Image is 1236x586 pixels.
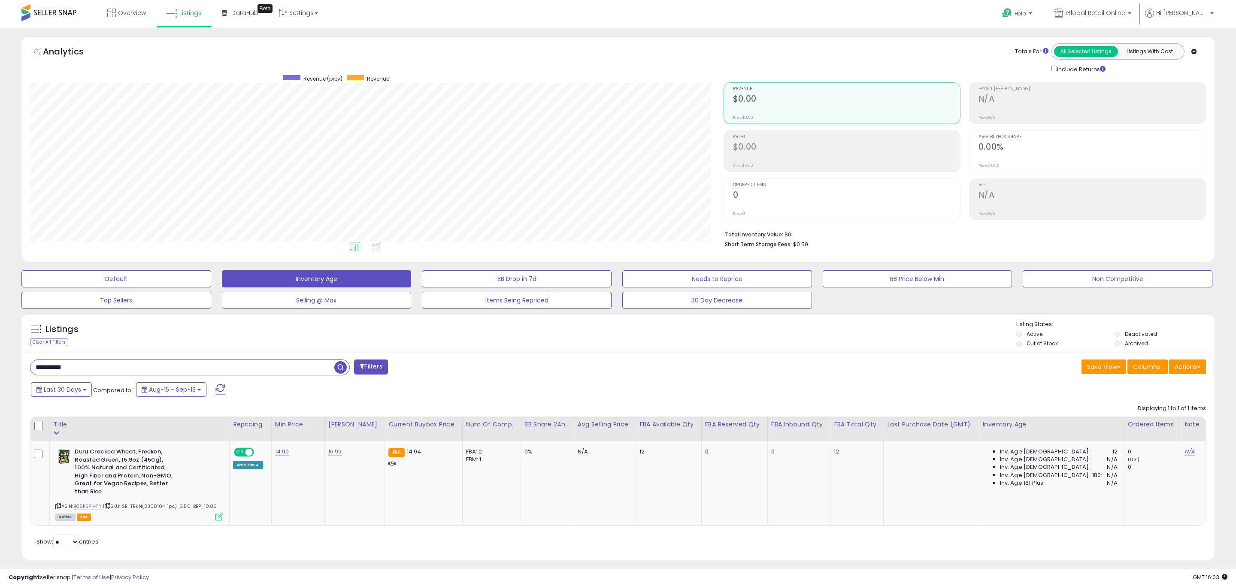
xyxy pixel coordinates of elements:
[1107,479,1117,487] span: N/A
[36,538,98,546] span: Show: entries
[1015,10,1026,17] span: Help
[771,448,824,456] div: 0
[303,75,342,82] span: Revenue (prev)
[75,448,179,498] b: Duru Cracked Wheat, Freekeh, Roasted Green, 15.9oz (450g), 100% Natural and Certificated, High Fi...
[578,420,632,429] div: Avg Selling Price
[43,45,100,60] h5: Analytics
[257,4,273,13] div: Tooltip anchor
[1023,270,1212,287] button: Non Competitive
[978,94,1206,106] h2: N/A
[1127,359,1168,374] button: Columns
[978,115,995,120] small: Prev: N/A
[978,190,1206,202] h2: N/A
[73,573,110,581] a: Terms of Use
[328,447,342,456] a: 16.99
[73,503,102,510] a: B08P5PN41Y
[622,270,812,287] button: Needs to Reprice
[93,386,133,394] span: Compared to:
[1184,420,1202,429] div: Note
[978,163,999,168] small: Prev: 0.00%
[524,420,570,429] div: BB Share 24h.
[733,115,753,120] small: Prev: $0.00
[1016,320,1215,329] p: Listing States:
[9,574,149,582] div: seller snap | |
[1133,362,1160,371] span: Columns
[222,292,412,309] button: Selling @ Max
[978,135,1206,139] span: Avg. Buybox Share
[1184,447,1195,456] a: N/A
[354,359,388,375] button: Filters
[466,420,517,429] div: Num of Comp.
[1107,471,1117,479] span: N/A
[705,448,761,456] div: 0
[705,420,764,429] div: FBA Reserved Qty
[733,183,960,187] span: Ordered Items
[1112,448,1118,456] span: 12
[1128,463,1181,471] div: 0
[21,270,211,287] button: Default
[1169,359,1206,374] button: Actions
[31,382,92,397] button: Last 30 Days
[639,448,694,456] div: 12
[639,420,697,429] div: FBA Available Qty
[733,94,960,106] h2: $0.00
[103,503,217,510] span: | SKU: SE_TRKN(2308104-1pc)_3.50-BEP_10.86
[1000,479,1045,487] span: Inv. Age 181 Plus:
[733,190,960,202] h2: 0
[983,420,1121,429] div: Inventory Age
[578,448,629,456] div: N/A
[834,448,877,456] div: 12
[233,420,268,429] div: Repricing
[422,292,612,309] button: Items Being Repriced
[422,270,612,287] button: BB Drop in 7d
[771,420,827,429] div: FBA inbound Qty
[733,211,745,216] small: Prev: 0
[978,87,1206,91] span: Profit [PERSON_NAME]
[733,163,753,168] small: Prev: $0.00
[1066,9,1125,17] span: Global Retail Online
[1000,463,1091,471] span: Inv. Age [DEMOGRAPHIC_DATA]:
[1002,8,1012,18] i: Get Help
[1193,573,1227,581] span: 2025-10-14 16:03 GMT
[328,420,382,429] div: [PERSON_NAME]
[834,420,880,429] div: FBA Total Qty
[77,514,91,521] span: FBA
[725,231,783,238] b: Total Inventory Value:
[388,420,458,429] div: Current Buybox Price
[231,9,258,17] span: DataHub
[1107,463,1117,471] span: N/A
[733,142,960,154] h2: $0.00
[1000,456,1091,463] span: Inv. Age [DEMOGRAPHIC_DATA]:
[1156,9,1208,17] span: Hi [PERSON_NAME]
[235,449,245,456] span: ON
[275,447,289,456] a: 14.90
[55,514,75,521] span: All listings currently available for purchase on Amazon
[1125,330,1157,338] label: Deactivated
[622,292,812,309] button: 30 Day Decrease
[995,1,1041,28] a: Help
[1128,420,1177,429] div: Ordered Items
[222,270,412,287] button: Inventory Age
[367,75,389,82] span: Revenue
[30,338,68,346] div: Clear All Filters
[149,385,196,394] span: Aug-15 - Sep-13
[55,448,223,520] div: ASIN:
[53,420,226,429] div: Title
[1138,405,1206,413] div: Displaying 1 to 1 of 1 items
[1045,64,1116,74] div: Include Returns
[407,447,421,456] span: 14.94
[1145,9,1214,28] a: Hi [PERSON_NAME]
[1125,340,1148,347] label: Archived
[466,456,514,463] div: FBM: 1
[253,449,267,456] span: OFF
[733,135,960,139] span: Profit
[1128,448,1181,456] div: 0
[136,382,206,397] button: Aug-15 - Sep-13
[978,142,1206,154] h2: 0.00%
[179,9,202,17] span: Listings
[823,270,1012,287] button: BB Price Below Min
[1027,340,1058,347] label: Out of Stock
[1027,330,1042,338] label: Active
[524,448,567,456] div: 0%
[44,385,81,394] span: Last 30 Days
